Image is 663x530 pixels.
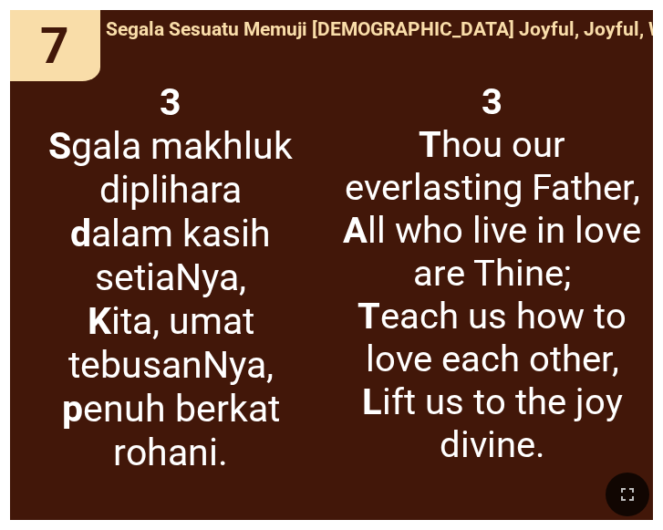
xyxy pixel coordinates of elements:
span: hou our everlasting Father, ll who live in love are Thine; each us how to love each other, ift us... [342,80,642,466]
b: L [362,380,382,423]
b: T [419,123,441,166]
b: T [357,295,380,338]
b: p [62,387,83,431]
b: 3 [160,80,181,124]
b: d [70,212,91,255]
b: K [88,299,111,343]
span: gala makhluk diplihara alam kasih setiaNya, ita, umat tebusanNya, enuh berkat rohani. [21,80,321,474]
b: 3 [482,80,502,123]
span: 7 [40,16,69,75]
b: A [343,209,368,252]
b: S [48,124,71,168]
